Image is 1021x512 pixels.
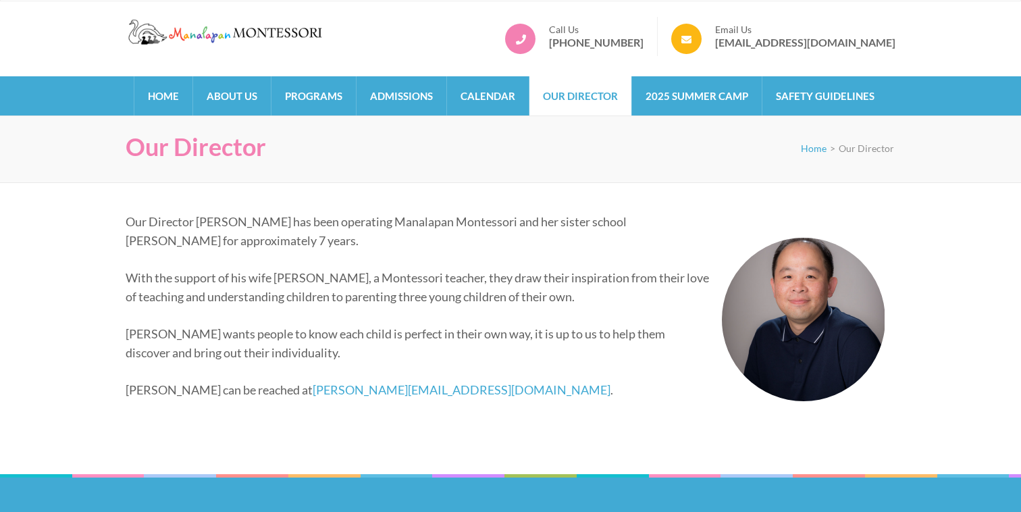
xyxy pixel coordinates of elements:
img: Manalapan Montessori – #1 Rated Child Day Care Center in Manalapan NJ [126,17,328,47]
p: [PERSON_NAME] can be reached at . [126,380,885,399]
h1: Our Director [126,132,266,161]
span: Call Us [549,24,644,36]
a: Home [801,143,827,154]
span: Email Us [715,24,895,36]
a: [EMAIL_ADDRESS][DOMAIN_NAME] [715,36,895,49]
a: [PERSON_NAME][EMAIL_ADDRESS][DOMAIN_NAME] [313,382,610,397]
a: About Us [193,76,271,116]
p: Our Director [PERSON_NAME] has been operating Manalapan Montessori and her sister school [PERSON_... [126,212,885,250]
a: Admissions [357,76,446,116]
span: > [830,143,835,154]
a: Home [134,76,192,116]
p: [PERSON_NAME] wants people to know each child is perfect in their own way, it is up to us to help... [126,324,885,362]
a: Programs [271,76,356,116]
a: 2025 Summer Camp [632,76,762,116]
p: With the support of his wife [PERSON_NAME], a Montessori teacher, they draw their inspiration fro... [126,268,885,306]
a: Our Director [529,76,631,116]
a: Safety Guidelines [762,76,888,116]
a: Calendar [447,76,529,116]
a: [PHONE_NUMBER] [549,36,644,49]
